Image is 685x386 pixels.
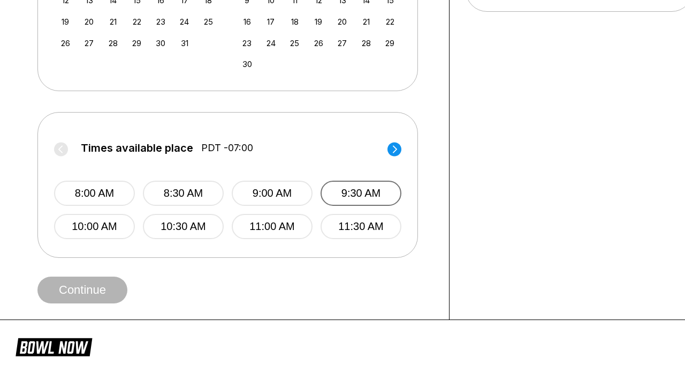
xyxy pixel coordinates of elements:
[264,14,278,29] div: Choose Monday, November 17th, 2025
[58,36,73,50] div: Choose Sunday, October 26th, 2025
[383,36,397,50] div: Choose Saturday, November 29th, 2025
[106,36,120,50] div: Choose Tuesday, October 28th, 2025
[232,214,313,239] button: 11:00 AM
[201,142,253,154] span: PDT -07:00
[82,14,96,29] div: Choose Monday, October 20th, 2025
[240,14,254,29] div: Choose Sunday, November 16th, 2025
[177,14,192,29] div: Choose Friday, October 24th, 2025
[143,214,224,239] button: 10:30 AM
[143,181,224,206] button: 8:30 AM
[232,181,313,206] button: 9:00 AM
[335,36,349,50] div: Choose Thursday, November 27th, 2025
[240,36,254,50] div: Choose Sunday, November 23rd, 2025
[311,36,326,50] div: Choose Wednesday, November 26th, 2025
[82,36,96,50] div: Choose Monday, October 27th, 2025
[287,36,302,50] div: Choose Tuesday, November 25th, 2025
[287,14,302,29] div: Choose Tuesday, November 18th, 2025
[130,36,144,50] div: Choose Wednesday, October 29th, 2025
[321,181,401,206] button: 9:30 AM
[201,14,216,29] div: Choose Saturday, October 25th, 2025
[359,14,374,29] div: Choose Friday, November 21st, 2025
[177,36,192,50] div: Choose Friday, October 31st, 2025
[383,14,397,29] div: Choose Saturday, November 22nd, 2025
[154,14,168,29] div: Choose Thursday, October 23rd, 2025
[81,142,193,154] span: Times available place
[54,181,135,206] button: 8:00 AM
[335,14,349,29] div: Choose Thursday, November 20th, 2025
[154,36,168,50] div: Choose Thursday, October 30th, 2025
[264,36,278,50] div: Choose Monday, November 24th, 2025
[311,14,326,29] div: Choose Wednesday, November 19th, 2025
[321,214,401,239] button: 11:30 AM
[130,14,144,29] div: Choose Wednesday, October 22nd, 2025
[58,14,73,29] div: Choose Sunday, October 19th, 2025
[359,36,374,50] div: Choose Friday, November 28th, 2025
[106,14,120,29] div: Choose Tuesday, October 21st, 2025
[240,57,254,71] div: Choose Sunday, November 30th, 2025
[54,214,135,239] button: 10:00 AM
